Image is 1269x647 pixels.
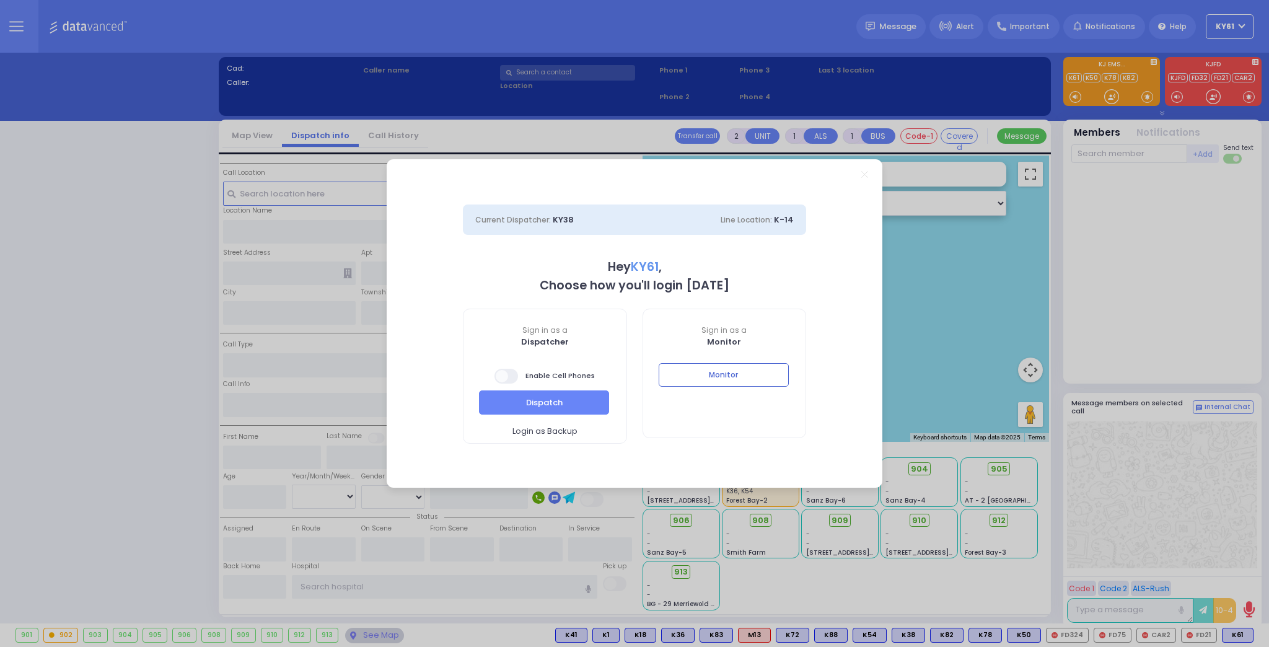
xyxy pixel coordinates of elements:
[512,425,577,438] span: Login as Backup
[707,336,741,348] b: Monitor
[631,258,659,275] span: KY61
[463,325,626,336] span: Sign in as a
[721,214,772,225] span: Line Location:
[608,258,662,275] b: Hey ,
[475,214,551,225] span: Current Dispatcher:
[774,214,794,226] span: K-14
[553,214,574,226] span: KY38
[521,336,569,348] b: Dispatcher
[479,390,609,414] button: Dispatch
[643,325,806,336] span: Sign in as a
[861,171,868,178] a: Close
[494,368,595,385] span: Enable Cell Phones
[659,363,789,387] button: Monitor
[540,277,729,294] b: Choose how you'll login [DATE]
